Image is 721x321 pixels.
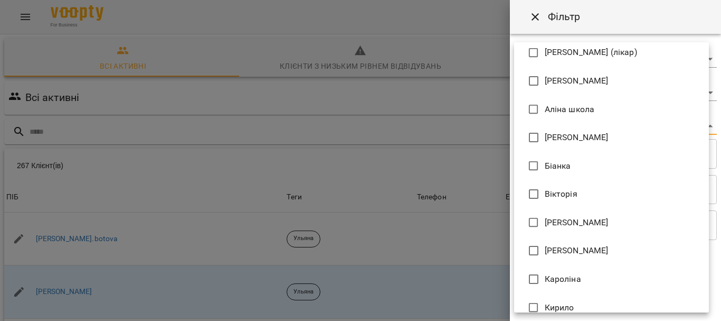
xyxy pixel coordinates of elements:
span: [PERSON_NAME] [545,131,609,144]
span: Кароліна [545,273,581,286]
span: Вікторія [545,188,577,200]
span: [PERSON_NAME] (лікар) [545,46,637,59]
span: Аліна школа [545,103,595,116]
span: [PERSON_NAME] [545,244,609,257]
span: Кирило [545,301,574,314]
span: Біанка [545,160,571,172]
span: [PERSON_NAME] [545,216,609,229]
span: [PERSON_NAME] [545,75,609,87]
